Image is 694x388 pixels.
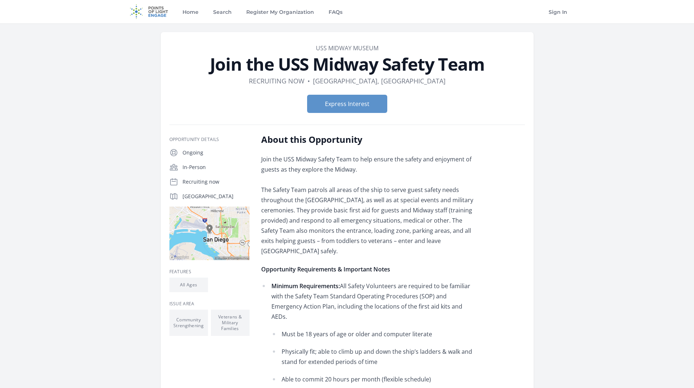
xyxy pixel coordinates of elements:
[169,310,208,336] li: Community Strengthening
[271,282,340,290] strong: Minimum Requirements:
[261,154,474,256] p: Join the USS Midway Safety Team to help ensure the safety and enjoyment of guests as they explore...
[169,137,250,142] h3: Opportunity Details
[211,310,250,336] li: Veterans & Military Families
[282,374,474,384] p: Able to commit 20 hours per month (flexible schedule)
[261,265,474,274] h4: Opportunity Requirements & Important Notes
[307,76,310,86] div: •
[307,95,387,113] button: Express Interest
[282,329,474,339] p: Must be 18 years of age or older and computer literate
[183,193,250,200] p: [GEOGRAPHIC_DATA]
[282,346,474,367] p: Physically fit; able to climb up and down the ship’s ladders & walk and stand for extended period...
[249,76,305,86] dd: Recruiting now
[183,178,250,185] p: Recruiting now
[169,55,525,73] h1: Join the USS Midway Safety Team
[271,281,474,322] p: All Safety Volunteers are required to be familiar with the Safety Team Standard Operating Procedu...
[169,301,250,307] h3: Issue area
[169,278,208,292] li: All Ages
[313,76,446,86] dd: [GEOGRAPHIC_DATA], [GEOGRAPHIC_DATA]
[169,269,250,275] h3: Features
[169,207,250,260] img: Map
[183,164,250,171] p: In-Person
[261,134,474,145] h2: About this Opportunity
[316,44,379,52] a: USS Midway Museum
[183,149,250,156] p: Ongoing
